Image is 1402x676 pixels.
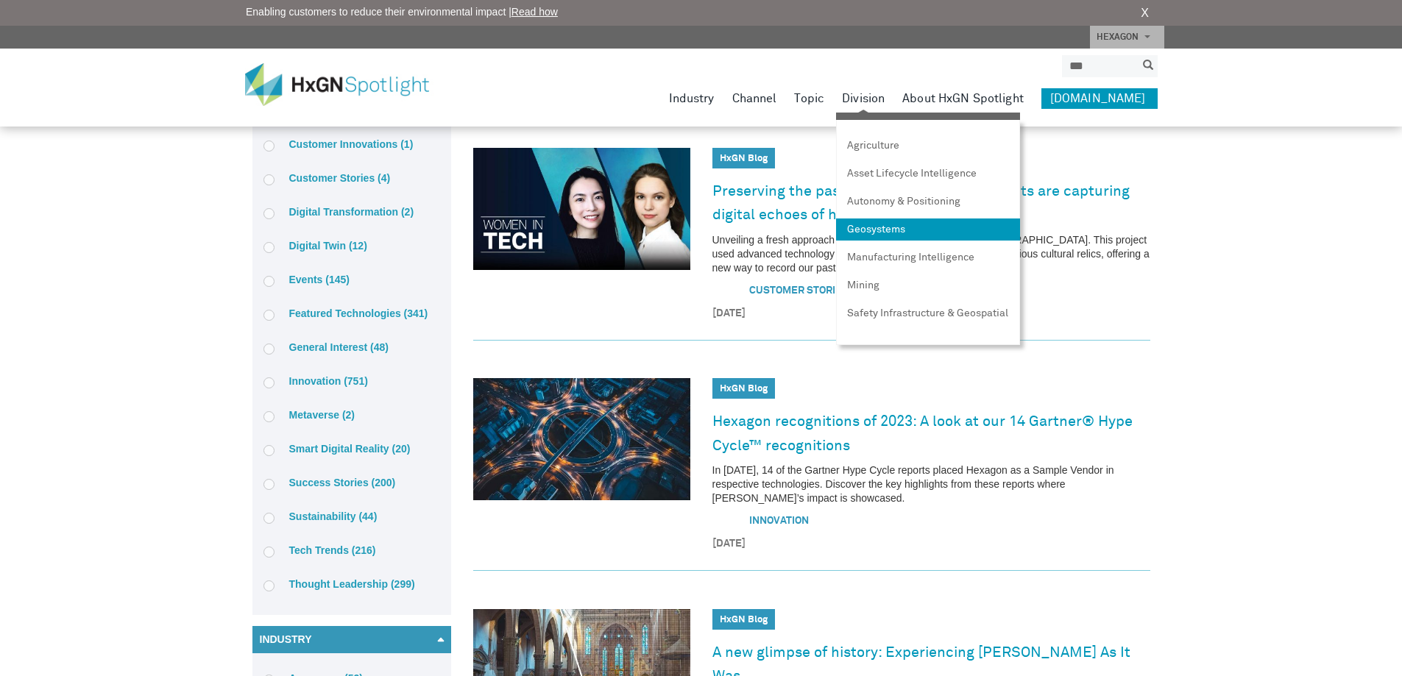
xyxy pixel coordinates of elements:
[511,6,558,18] a: Read how
[842,88,885,109] a: Division
[263,442,440,455] label: Smart Digital Reality (20)
[720,154,768,163] a: HxGN Blog
[263,341,440,354] label: General Interest (48)
[749,285,849,296] a: Customer Stories
[263,239,440,252] label: Digital Twin (12)
[263,374,440,388] label: Innovation (751)
[263,205,440,218] label: Digital Transformation (2)
[712,463,1150,505] p: In [DATE], 14 of the Gartner Hype Cycle reports placed Hexagon as a Sample Vendor in respective t...
[669,88,715,109] a: Industry
[263,138,440,151] label: Customer Innovations (1)
[263,510,440,523] label: Sustainability (44)
[263,577,440,591] label: Thought Leadership (299)
[263,273,440,286] label: Events (145)
[749,516,809,526] a: Innovation
[712,233,1150,275] p: Unveiling a fresh approach to historical preservation at the [GEOGRAPHIC_DATA]. This project used...
[712,179,1150,227] a: Preserving the past: How two Harvard students are capturing digital echoes of history
[712,536,1150,552] time: [DATE]
[720,384,768,394] a: HxGN Blog
[1141,4,1149,22] a: X
[902,88,1024,109] a: About HxGN Spotlight
[836,274,1020,296] a: Mining
[245,63,451,106] img: HxGN Spotlight
[836,302,1020,324] a: Safety Infrastructure & Geospatial
[263,408,440,421] label: Metaverse (2)
[794,88,824,109] a: Topic
[720,615,768,625] a: HxGN Blog
[1041,88,1158,109] a: [DOMAIN_NAME]
[836,218,1020,241] a: Geosystems
[263,476,440,489] label: Success Stories (200)
[1090,26,1164,49] a: HEXAGON
[836,135,1020,157] a: Agriculture
[252,626,451,653] a: Industry
[712,306,1150,321] time: [DATE]
[836,163,1020,185] a: Asset Lifecycle Intelligence
[473,378,690,500] img: Hexagon recognitions of 2023: A look at our 14 Gartner® Hype Cycle™ recognitions
[836,191,1020,213] a: Autonomy & Positioning
[732,88,777,109] a: Channel
[263,171,440,185] label: Customer Stories (4)
[263,544,440,557] label: Tech Trends (216)
[836,246,1020,268] a: Manufacturing Intelligence
[473,148,690,270] img: Preserving the past: How two Harvard students are capturing digital echoes of history
[712,410,1150,458] a: Hexagon recognitions of 2023: A look at our 14 Gartner® Hype Cycle™ recognitions
[263,307,440,320] label: Featured Technologies (341)
[246,4,558,20] span: Enabling customers to reduce their environmental impact |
